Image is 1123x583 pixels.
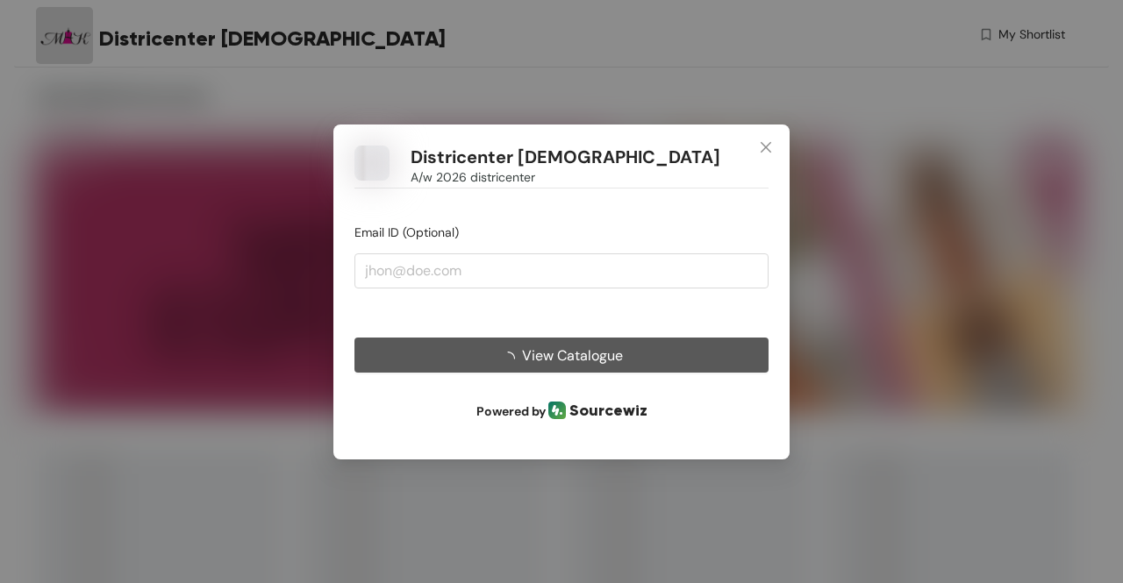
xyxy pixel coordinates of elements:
[569,401,647,420] span: Sourcewiz
[548,401,566,418] img: /static/media/Logo.0d0ed058.svg
[354,253,769,288] input: jhon@doe.com
[354,224,459,240] span: Email ID (Optional)
[742,124,790,172] button: Close
[354,401,769,423] h1: Powered by
[522,344,623,366] span: View Catalogue
[759,140,773,154] span: close
[411,146,720,167] h1: Districenter [DEMOGRAPHIC_DATA]
[411,167,535,187] span: A/w 2026 districenter
[354,146,390,181] img: Buyer Portal
[354,338,769,373] button: View Catalogue
[354,401,769,423] a: Powered by /static/media/Logo.0d0ed058.svgSourcewiz
[501,351,522,365] span: loading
